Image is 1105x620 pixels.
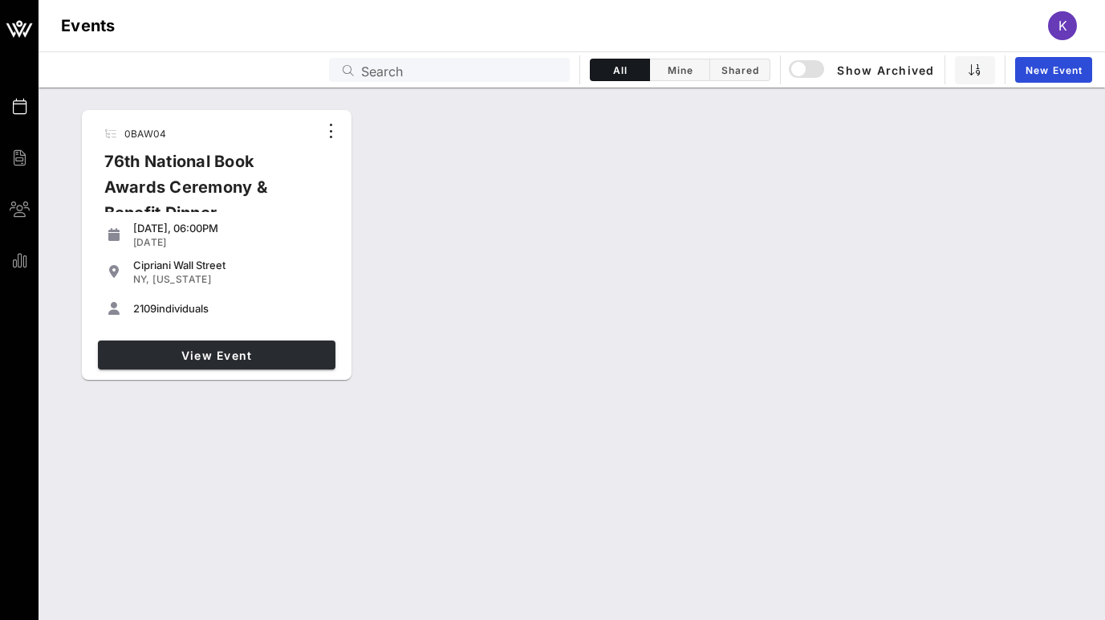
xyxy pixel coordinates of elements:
span: 0BAW04 [124,128,167,140]
span: NY, [133,273,150,285]
h1: Events [61,13,116,39]
button: Show Archived [790,55,935,84]
span: K [1058,18,1067,34]
div: [DATE] [133,236,329,249]
span: Show Archived [791,60,934,80]
div: individuals [133,302,329,315]
span: [US_STATE] [152,273,211,285]
span: Mine [660,64,700,76]
button: Shared [710,59,770,81]
span: Shared [720,64,760,76]
span: 2109 [133,302,156,315]
span: View Event [104,349,329,362]
span: New Event [1025,64,1083,76]
div: Cipriani Wall Street [133,259,329,271]
span: All [600,64,640,76]
div: 76th National Book Awards Ceremony & Benefit Dinner [91,149,318,239]
button: All [590,59,650,81]
button: Mine [650,59,710,81]
div: K [1048,11,1077,40]
a: View Event [98,341,335,369]
div: [DATE], 06:00PM [133,222,329,235]
a: New Event [1015,57,1092,83]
